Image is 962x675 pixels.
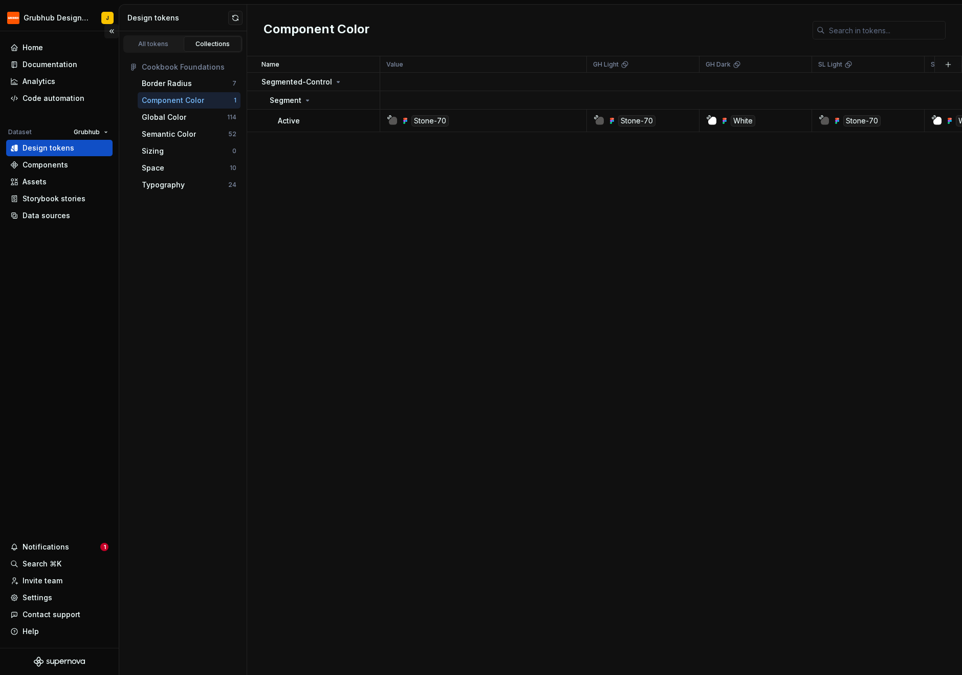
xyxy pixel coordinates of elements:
button: Notifications1 [6,539,113,555]
p: Segment [270,95,301,106]
div: 7 [232,79,236,88]
div: Border Radius [142,78,192,89]
p: Active [278,116,300,126]
button: Border Radius7 [138,75,240,92]
div: Dataset [8,128,32,136]
div: Contact support [23,609,80,620]
button: Contact support [6,606,113,623]
div: Home [23,43,43,53]
div: 24 [228,181,236,189]
a: Invite team [6,573,113,589]
a: Data sources [6,207,113,224]
div: Search ⌘K [23,559,61,569]
a: Home [6,39,113,56]
button: Typography24 [138,177,240,193]
span: Grubhub [74,128,100,136]
div: Code automation [23,93,84,103]
div: Settings [23,593,52,603]
h2: Component Color [264,21,369,39]
div: Semantic Color [142,129,196,139]
div: 1 [234,96,236,104]
div: All tokens [128,40,179,48]
p: Name [261,60,279,69]
div: Documentation [23,59,77,70]
p: GH Light [593,60,619,69]
button: Semantic Color52 [138,126,240,142]
div: Assets [23,177,47,187]
div: 0 [232,147,236,155]
p: GH Dark [706,60,731,69]
button: Component Color1 [138,92,240,109]
a: Documentation [6,56,113,73]
a: Assets [6,174,113,190]
div: Invite team [23,576,62,586]
div: Notifications [23,542,69,552]
div: Global Color [142,112,186,122]
div: Design tokens [23,143,74,153]
div: 10 [230,164,236,172]
button: Global Color114 [138,109,240,125]
div: Stone-70 [618,115,655,126]
p: Value [386,60,403,69]
div: Grubhub Design System [24,13,89,23]
a: Design tokens [6,140,113,156]
button: Grubhub Design SystemJ [2,7,117,29]
div: Cookbook Foundations [142,62,236,72]
svg: Supernova Logo [34,657,85,667]
div: Analytics [23,76,55,87]
button: Collapse sidebar [104,24,119,38]
div: Space [142,163,164,173]
button: Sizing0 [138,143,240,159]
div: 114 [227,113,236,121]
div: Stone-70 [843,115,881,126]
div: Sizing [142,146,164,156]
div: 52 [228,130,236,138]
div: Help [23,626,39,637]
button: Search ⌘K [6,556,113,572]
p: SL Light [818,60,842,69]
button: Grubhub [69,125,113,139]
div: Data sources [23,210,70,221]
a: Settings [6,589,113,606]
div: Storybook stories [23,194,85,204]
a: Analytics [6,73,113,90]
img: 4e8d6f31-f5cf-47b4-89aa-e4dec1dc0822.png [7,12,19,24]
button: Help [6,623,113,640]
a: Storybook stories [6,191,113,207]
a: Code automation [6,90,113,107]
p: Segmented-Control [261,77,332,87]
div: Design tokens [127,13,228,23]
input: Search in tokens... [825,21,946,39]
div: White [731,115,755,126]
a: Components [6,157,113,173]
div: Stone-70 [411,115,449,126]
div: Collections [187,40,238,48]
div: Component Color [142,95,204,106]
button: Space10 [138,160,240,176]
div: J [106,14,109,22]
span: 1 [100,543,108,551]
div: Components [23,160,68,170]
div: Typography [142,180,185,190]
